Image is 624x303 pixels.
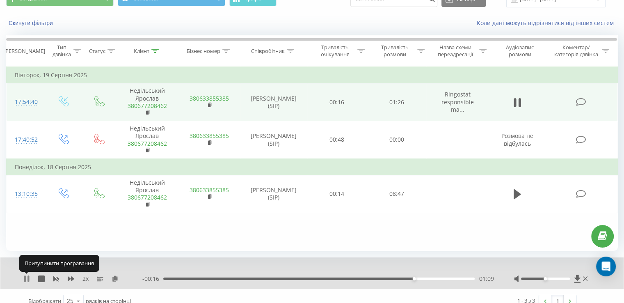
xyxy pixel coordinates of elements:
[190,132,229,140] a: 380633855385
[307,121,367,159] td: 00:48
[367,121,426,159] td: 00:00
[501,132,533,147] span: Розмова не відбулась
[7,67,618,83] td: Вівторок, 19 Серпня 2025
[307,175,367,213] td: 00:14
[374,44,415,58] div: Тривалість розмови
[89,48,105,55] div: Статус
[544,277,547,280] div: Accessibility label
[134,48,149,55] div: Клієнт
[413,277,416,280] div: Accessibility label
[596,257,616,276] div: Open Intercom Messenger
[116,121,178,159] td: Недільський Ярослав
[479,275,494,283] span: 01:09
[240,83,307,121] td: [PERSON_NAME] (SIP)
[190,186,229,194] a: 380633855385
[15,132,37,148] div: 17:40:52
[240,121,307,159] td: [PERSON_NAME] (SIP)
[128,140,167,147] a: 380677208462
[552,44,600,58] div: Коментар/категорія дзвінка
[52,44,71,58] div: Тип дзвінка
[4,48,45,55] div: [PERSON_NAME]
[82,275,89,283] span: 2 x
[240,175,307,213] td: [PERSON_NAME] (SIP)
[128,102,167,110] a: 380677208462
[315,44,356,58] div: Тривалість очікування
[15,186,37,202] div: 13:10:35
[307,83,367,121] td: 00:16
[7,159,618,175] td: Понеділок, 18 Серпня 2025
[116,83,178,121] td: Недільський Ярослав
[496,44,544,58] div: Аудіозапис розмови
[367,83,426,121] td: 01:26
[477,19,618,27] a: Коли дані можуть відрізнятися вiд інших систем
[19,255,99,271] div: Призупинити програвання
[367,175,426,213] td: 08:47
[441,90,474,113] span: Ringostat responsible ma...
[128,193,167,201] a: 380677208462
[142,275,163,283] span: - 00:16
[251,48,285,55] div: Співробітник
[6,19,57,27] button: Скинути фільтри
[116,175,178,213] td: Недільський Ярослав
[15,94,37,110] div: 17:54:40
[190,94,229,102] a: 380633855385
[187,48,220,55] div: Бізнес номер
[434,44,477,58] div: Назва схеми переадресації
